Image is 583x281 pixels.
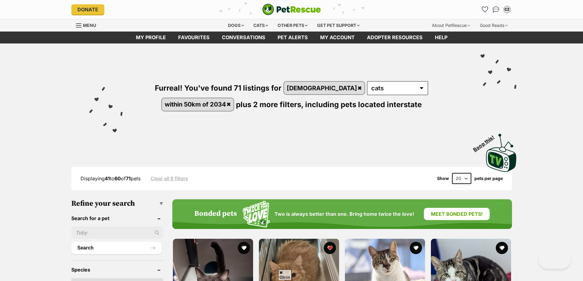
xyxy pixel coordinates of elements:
h4: Bonded pets [194,210,237,218]
strong: 71 [126,175,131,182]
a: Adopter resources [361,32,429,43]
a: Favourites [480,5,490,14]
span: Close [278,269,292,280]
span: Boop this! [472,130,500,152]
div: About PetRescue [428,19,474,32]
img: logo-cat-932fe2b9b8326f06289b0f2fb663e598f794de774fb13d1741a6617ecf9a85b4.svg [262,4,321,15]
div: Good Reads [476,19,512,32]
span: Furreal! You've found 71 listings for [155,84,282,92]
img: Squiggle [243,201,270,227]
div: Dogs [224,19,248,32]
span: Two is always better than one. Bring home twice the love! [275,211,414,217]
header: Species [71,267,163,272]
a: Clear all 6 filters [151,176,188,181]
a: My account [314,32,361,43]
div: Other pets [273,19,312,32]
a: Favourites [172,32,216,43]
img: chat-41dd97257d64d25036548639549fe6c8038ab92f7586957e7f3b1b290dea8141.svg [493,6,499,13]
button: Search [71,242,162,254]
strong: 60 [114,175,121,182]
h3: Refine your search [71,199,163,208]
header: Search for a pet [71,215,163,221]
a: Pet alerts [271,32,314,43]
a: Help [429,32,454,43]
span: Menu [83,23,96,28]
div: Get pet support [313,19,364,32]
button: favourite [410,242,422,254]
button: favourite [238,242,250,254]
strong: 41 [105,175,110,182]
span: including pets located interstate [305,100,422,109]
span: Show [437,176,449,181]
ul: Account quick links [480,5,512,14]
img: PetRescue TV logo [486,134,517,172]
a: PetRescue [262,4,321,15]
a: Boop this! [486,128,517,173]
a: Menu [76,19,100,30]
span: plus 2 more filters, [236,100,303,109]
div: Cats [249,19,272,32]
a: Meet bonded pets! [424,208,490,220]
input: Toby [71,227,163,238]
a: conversations [216,32,271,43]
a: Donate [71,4,104,15]
a: My profile [130,32,172,43]
a: Conversations [491,5,501,14]
a: [DEMOGRAPHIC_DATA] [284,82,365,94]
button: favourite [324,242,336,254]
div: CZ [504,6,510,13]
label: pets per page [474,176,503,181]
button: favourite [496,242,508,254]
iframe: Help Scout Beacon - Open [539,250,571,269]
button: My account [502,5,512,14]
span: Displaying to of pets [80,175,140,182]
a: within 50km of 2034 [162,98,234,111]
